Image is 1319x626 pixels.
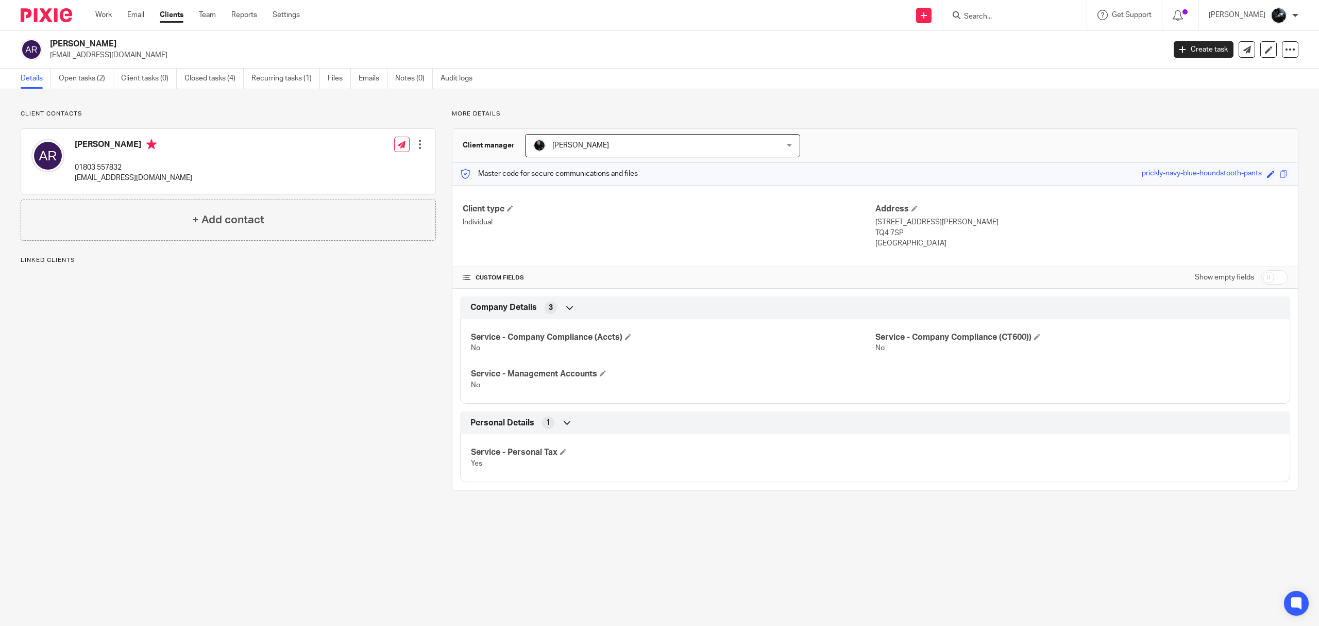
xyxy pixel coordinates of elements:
[21,110,436,118] p: Client contacts
[471,332,875,343] h4: Service - Company Compliance (Accts)
[75,139,192,152] h4: [PERSON_NAME]
[471,447,875,458] h4: Service - Personal Tax
[359,69,387,89] a: Emails
[963,12,1056,22] input: Search
[460,169,638,179] p: Master code for secure communications and files
[50,50,1158,60] p: [EMAIL_ADDRESS][DOMAIN_NAME]
[199,10,216,20] a: Team
[160,10,183,20] a: Clients
[95,10,112,20] a: Work
[75,162,192,173] p: 01803 557832
[552,142,609,149] span: [PERSON_NAME]
[470,418,534,429] span: Personal Details
[1195,272,1254,283] label: Show empty fields
[1142,168,1262,180] div: prickly-navy-blue-houndstooth-pants
[1112,11,1152,19] span: Get Support
[395,69,433,89] a: Notes (0)
[59,69,113,89] a: Open tasks (2)
[146,139,157,150] i: Primary
[31,139,64,172] img: svg%3E
[21,8,72,22] img: Pixie
[1209,10,1265,20] p: [PERSON_NAME]
[21,256,436,265] p: Linked clients
[875,238,1288,249] p: [GEOGRAPHIC_DATA]
[184,69,244,89] a: Closed tasks (4)
[251,69,320,89] a: Recurring tasks (1)
[75,173,192,183] p: [EMAIL_ADDRESS][DOMAIN_NAME]
[21,69,51,89] a: Details
[533,139,546,152] img: Headshots%20accounting4everything_Poppy%20Jakes%20Photography-2203.jpg
[1174,41,1233,58] a: Create task
[875,204,1288,215] h4: Address
[1271,7,1287,24] img: 1000002122.jpg
[875,217,1288,227] p: [STREET_ADDRESS][PERSON_NAME]
[192,212,264,228] h4: + Add contact
[21,39,42,60] img: svg%3E
[127,10,144,20] a: Email
[875,228,1288,238] p: TQ4 7SP
[273,10,300,20] a: Settings
[441,69,480,89] a: Audit logs
[875,344,885,352] span: No
[50,39,937,50] h2: [PERSON_NAME]
[463,274,875,282] h4: CUSTOM FIELDS
[471,382,480,389] span: No
[328,69,351,89] a: Files
[546,418,550,428] span: 1
[463,140,515,151] h3: Client manager
[471,344,480,352] span: No
[121,69,177,89] a: Client tasks (0)
[471,460,482,467] span: Yes
[470,302,537,313] span: Company Details
[549,303,553,313] span: 3
[471,369,875,380] h4: Service - Management Accounts
[452,110,1298,118] p: More details
[231,10,257,20] a: Reports
[463,217,875,227] p: Individual
[463,204,875,215] h4: Client type
[875,332,1279,343] h4: Service - Company Compliance (CT600))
